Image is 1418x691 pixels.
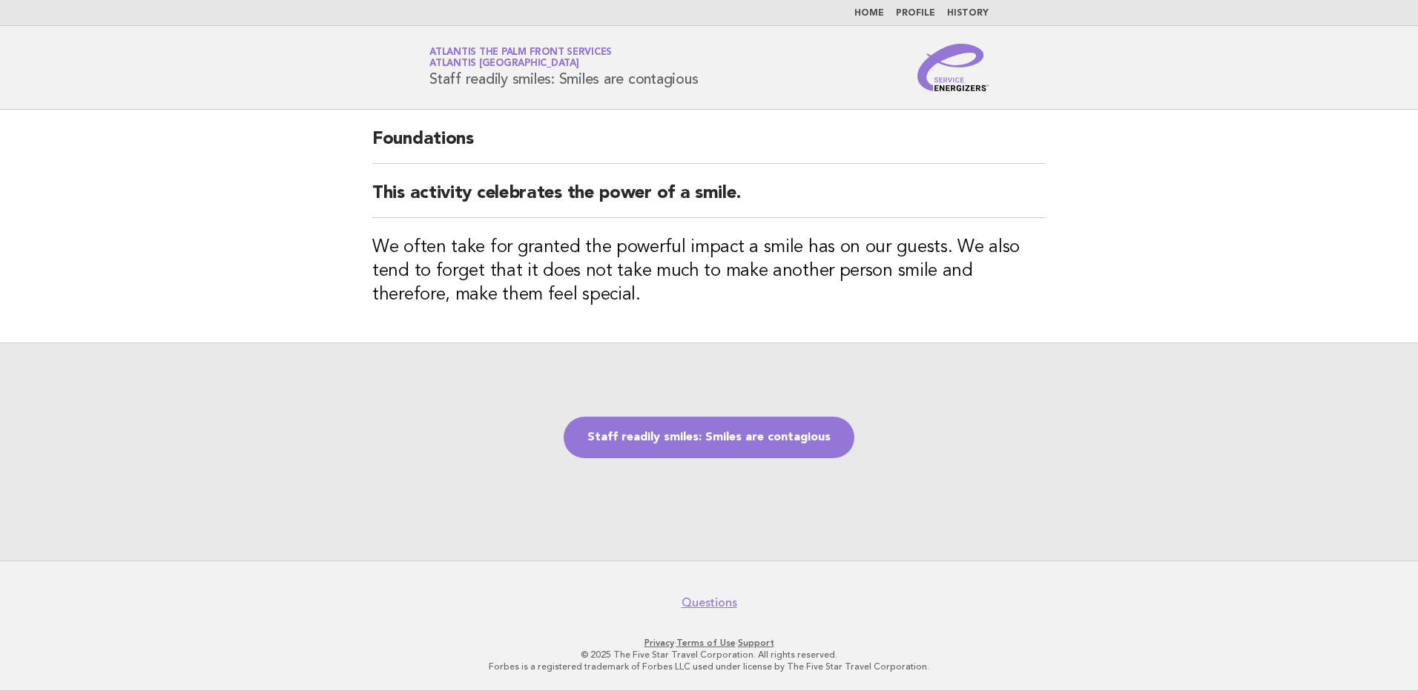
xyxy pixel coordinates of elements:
[255,661,1163,672] p: Forbes is a registered trademark of Forbes LLC used under license by The Five Star Travel Corpora...
[372,128,1046,164] h2: Foundations
[372,182,1046,218] h2: This activity celebrates the power of a smile.
[854,9,884,18] a: Home
[917,44,989,91] img: Service Energizers
[372,236,1046,307] h3: We often take for granted the powerful impact a smile has on our guests. We also tend to forget t...
[738,638,774,648] a: Support
[429,59,579,69] span: Atlantis [GEOGRAPHIC_DATA]
[644,638,674,648] a: Privacy
[429,47,612,68] a: Atlantis The Palm Front ServicesAtlantis [GEOGRAPHIC_DATA]
[564,417,854,458] a: Staff readily smiles: Smiles are contagious
[896,9,935,18] a: Profile
[947,9,989,18] a: History
[255,637,1163,649] p: · ·
[682,595,737,610] a: Questions
[429,48,698,87] h1: Staff readily smiles: Smiles are contagious
[255,649,1163,661] p: © 2025 The Five Star Travel Corporation. All rights reserved.
[676,638,736,648] a: Terms of Use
